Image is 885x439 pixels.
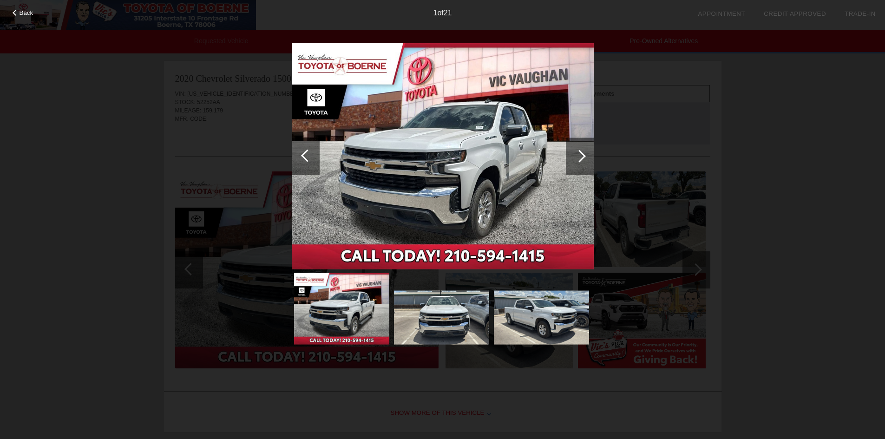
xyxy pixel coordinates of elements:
a: Appointment [698,10,745,17]
a: Trade-In [845,10,876,17]
img: image.aspx [294,273,389,345]
span: 1 [433,9,437,17]
img: image.aspx [394,291,489,344]
a: Credit Approved [764,10,826,17]
span: Back [20,9,33,16]
img: image.aspx [494,291,589,344]
img: image.aspx [292,43,594,269]
span: 21 [444,9,452,17]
